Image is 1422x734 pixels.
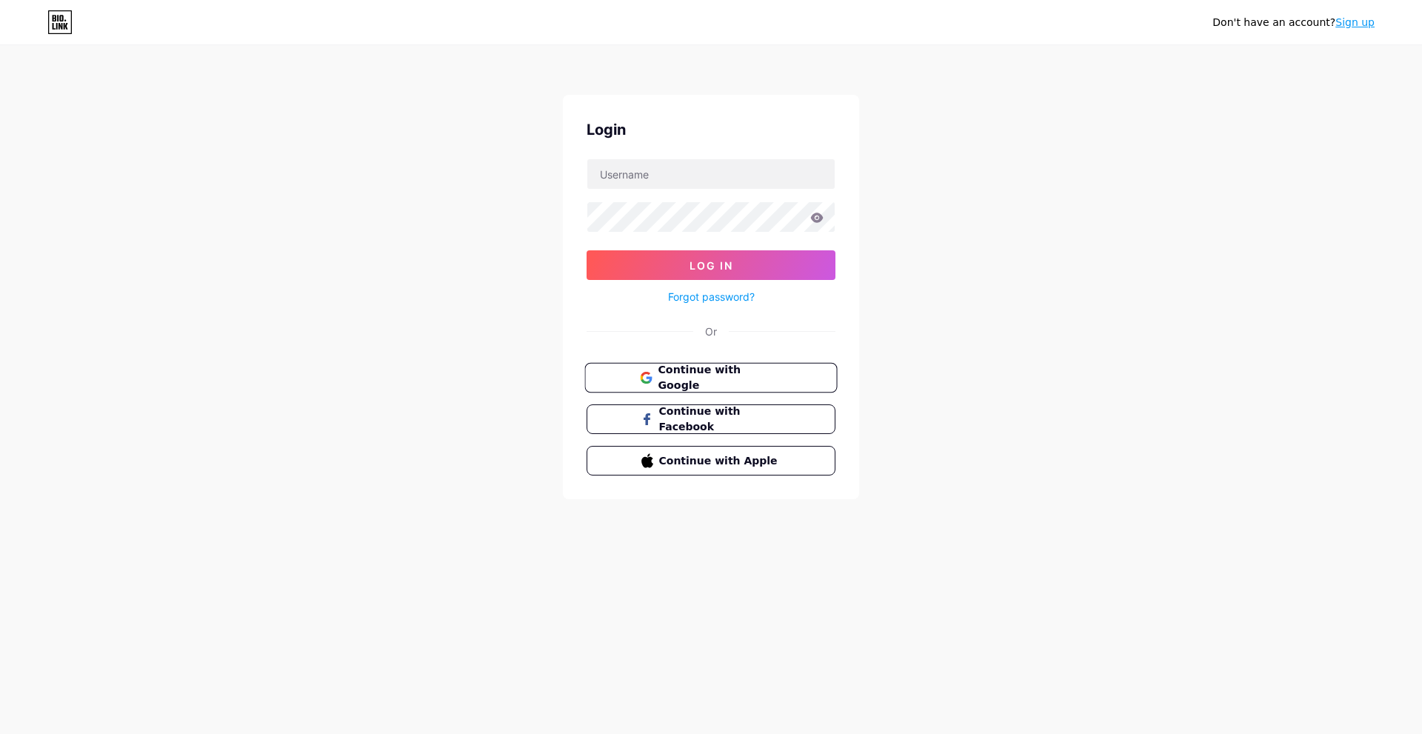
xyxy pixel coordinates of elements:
button: Log In [587,250,835,280]
div: Login [587,119,835,141]
input: Username [587,159,835,189]
a: Sign up [1335,16,1375,28]
span: Continue with Facebook [659,404,781,435]
div: Don't have an account? [1212,15,1375,30]
a: Forgot password? [668,289,755,304]
button: Continue with Google [584,363,837,393]
button: Continue with Apple [587,446,835,476]
div: Or [705,324,717,339]
button: Continue with Facebook [587,404,835,434]
a: Continue with Google [587,363,835,393]
span: Log In [690,259,733,272]
span: Continue with Google [658,362,781,394]
span: Continue with Apple [659,453,781,469]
